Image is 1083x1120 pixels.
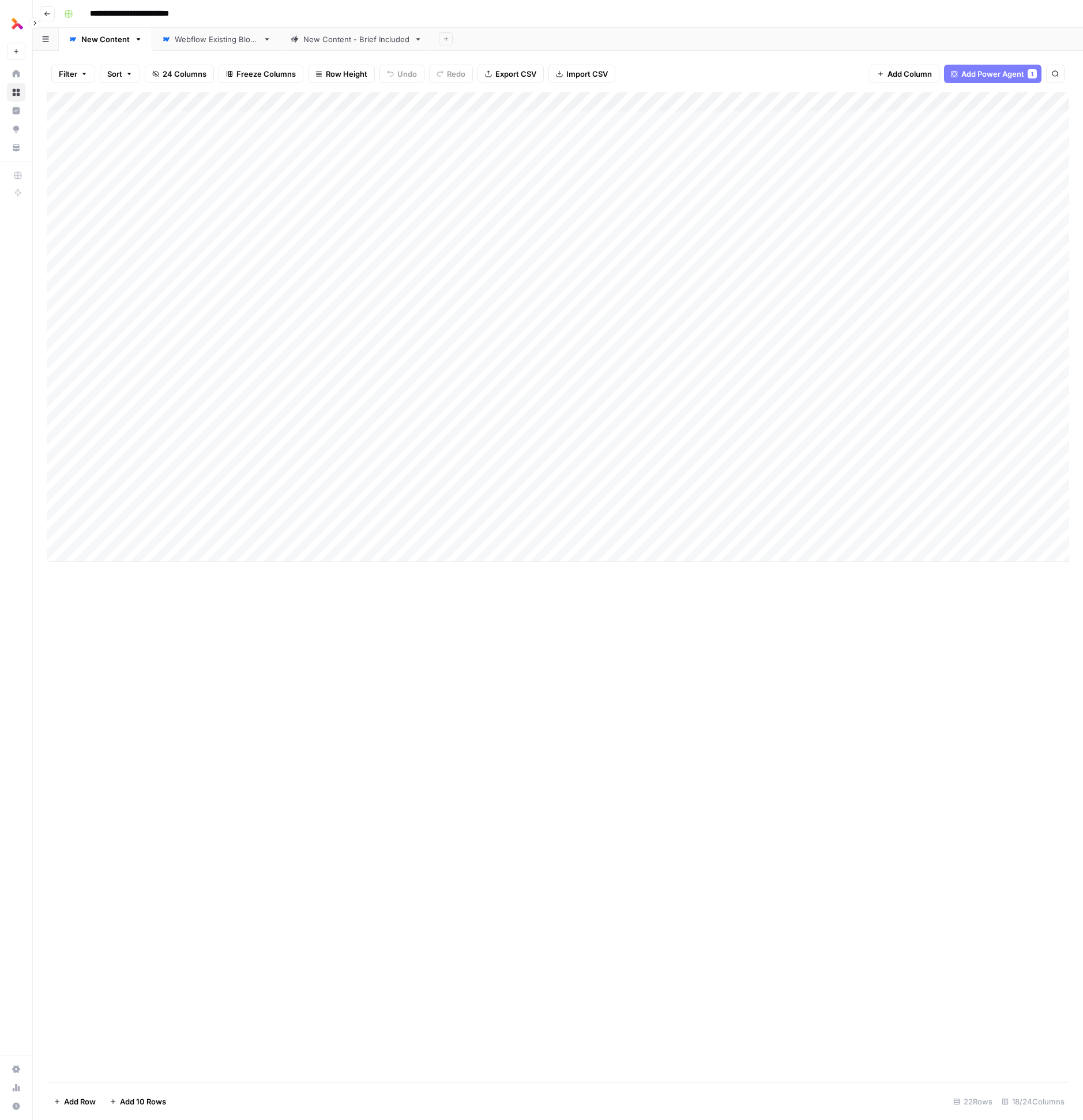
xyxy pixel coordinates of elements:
[7,65,25,83] a: Home
[7,138,25,157] a: Your Data
[59,28,152,51] a: New Content
[379,65,424,83] button: Undo
[1031,69,1034,78] span: 1
[949,1092,997,1111] div: 22 Rows
[7,1078,25,1097] a: Usage
[7,120,25,138] a: Opportunities
[163,68,206,80] span: 24 Columns
[870,65,939,83] button: Add Column
[152,28,281,51] a: Webflow Existing Blogs
[81,33,130,45] div: New Content
[495,68,536,80] span: Export CSV
[7,9,25,38] button: Workspace: Thoughtful AI Content Engine
[120,1096,166,1107] span: Add 10 Rows
[59,68,77,80] span: Filter
[566,68,608,80] span: Import CSV
[64,1096,96,1107] span: Add Row
[236,68,296,80] span: Freeze Columns
[477,65,544,83] button: Export CSV
[107,68,122,80] span: Sort
[47,1092,103,1111] button: Add Row
[51,65,95,83] button: Filter
[219,65,303,83] button: Freeze Columns
[103,1092,173,1111] button: Add 10 Rows
[326,68,367,80] span: Row Height
[7,83,25,102] a: Browse
[303,33,409,45] div: New Content - Brief Included
[429,65,473,83] button: Redo
[175,33,258,45] div: Webflow Existing Blogs
[7,13,28,34] img: Thoughtful AI Content Engine Logo
[7,1097,25,1115] button: Help + Support
[447,68,465,80] span: Redo
[145,65,214,83] button: 24 Columns
[997,1092,1069,1111] div: 18/24 Columns
[888,68,932,80] span: Add Column
[7,1060,25,1078] a: Settings
[281,28,432,51] a: New Content - Brief Included
[397,68,417,80] span: Undo
[548,65,615,83] button: Import CSV
[7,102,25,120] a: Insights
[961,68,1024,80] span: Add Power Agent
[944,65,1041,83] button: Add Power Agent1
[1028,69,1037,78] div: 1
[100,65,140,83] button: Sort
[308,65,375,83] button: Row Height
